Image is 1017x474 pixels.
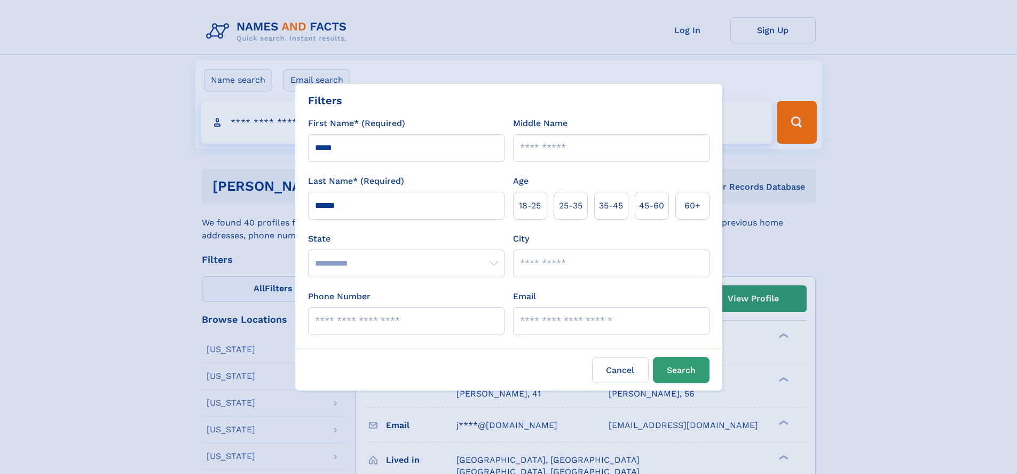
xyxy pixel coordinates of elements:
label: Age [513,175,529,188]
label: Email [513,290,536,303]
span: 35‑45 [599,199,623,212]
button: Search [653,357,709,383]
label: First Name* (Required) [308,117,405,130]
label: Middle Name [513,117,567,130]
label: Cancel [592,357,649,383]
span: 18‑25 [519,199,541,212]
span: 60+ [684,199,700,212]
label: Last Name* (Required) [308,175,404,188]
span: 25‑35 [559,199,582,212]
label: Phone Number [308,290,370,303]
label: State [308,232,504,245]
span: 45‑60 [639,199,664,212]
label: City [513,232,529,245]
div: Filters [308,92,342,108]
